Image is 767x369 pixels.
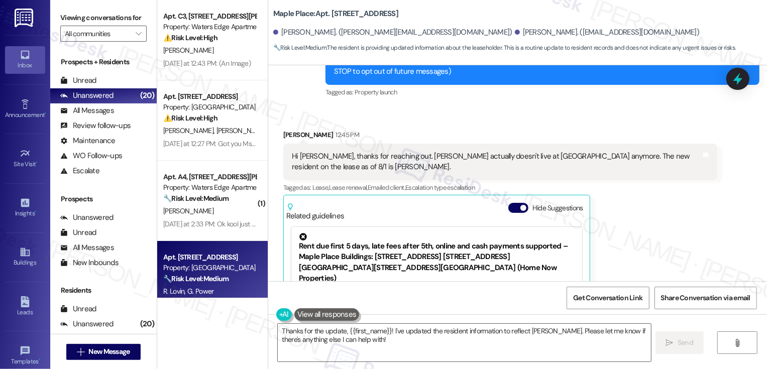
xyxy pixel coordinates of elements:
[532,203,583,213] label: Hide Suggestions
[36,159,38,166] span: •
[35,208,36,215] span: •
[355,88,397,96] span: Property launch
[60,166,99,176] div: Escalate
[163,46,213,55] span: [PERSON_NAME]
[60,227,96,238] div: Unread
[138,88,157,103] div: (20)
[273,43,736,53] span: : The resident is providing updated information about the leaseholder. This is a routine update t...
[163,252,256,263] div: Apt. [STREET_ADDRESS]
[60,258,119,268] div: New Inbounds
[50,194,157,204] div: Prospects
[163,274,229,283] strong: 🔧 Risk Level: Medium
[163,126,216,135] span: [PERSON_NAME]
[273,27,512,38] div: [PERSON_NAME]. ([PERSON_NAME][EMAIL_ADDRESS][DOMAIN_NAME])
[138,316,157,332] div: (20)
[654,287,757,309] button: Share Conversation via email
[65,26,131,42] input: All communities
[163,219,470,228] div: [DATE] at 2:33 PM: Ok kool just want to know when will I be able to redo my lease? I plan to stay...
[216,126,269,135] span: [PERSON_NAME]
[163,172,256,182] div: Apt. A4, [STREET_ADDRESS][PERSON_NAME]
[163,59,251,68] div: [DATE] at 12:43 PM: (An Image)
[163,91,256,102] div: Apt. [STREET_ADDRESS]
[312,183,329,192] span: Lease ,
[163,206,213,215] span: [PERSON_NAME]
[163,11,256,22] div: Apt. C3, [STREET_ADDRESS][PERSON_NAME]
[299,233,575,284] div: Rent due first 5 days, late fees after 5th, online and cash payments supported – Maple Place Buil...
[515,27,700,38] div: [PERSON_NAME]. ([EMAIL_ADDRESS][DOMAIN_NAME])
[368,183,405,192] span: Emailed client ,
[273,44,326,52] strong: 🔧 Risk Level: Medium
[5,243,45,271] a: Buildings
[163,263,256,273] div: Property: [GEOGRAPHIC_DATA]
[329,183,368,192] span: Lease renewal ,
[163,102,256,112] div: Property: [GEOGRAPHIC_DATA]
[163,182,256,193] div: Property: Waters Edge Apartments
[678,337,693,348] span: Send
[60,120,131,131] div: Review follow-ups
[60,10,147,26] label: Viewing conversations for
[163,113,217,122] strong: ⚠️ Risk Level: High
[163,139,523,148] div: [DATE] at 12:27 PM: Got you Ms.[PERSON_NAME] I have a question on the water part the water is col...
[60,212,114,223] div: Unanswered
[60,319,114,329] div: Unanswered
[187,287,213,296] span: G. Power
[136,30,141,38] i: 
[5,46,45,73] a: Inbox
[405,183,475,192] span: Escalation type escalation
[163,287,187,296] span: R. Lovin
[655,331,704,354] button: Send
[283,180,717,195] div: Tagged as:
[15,9,35,27] img: ResiDesk Logo
[88,346,130,357] span: New Message
[5,145,45,172] a: Site Visit •
[50,285,157,296] div: Residents
[60,105,114,116] div: All Messages
[163,194,229,203] strong: 🔧 Risk Level: Medium
[5,194,45,221] a: Insights •
[286,203,345,221] div: Related guidelines
[734,339,741,347] i: 
[45,110,46,117] span: •
[60,75,96,86] div: Unread
[273,9,398,19] b: Maple Place: Apt. [STREET_ADDRESS]
[567,287,649,309] button: Get Conversation Link
[292,151,701,173] div: Hi [PERSON_NAME], thanks for reaching out. [PERSON_NAME] actually doesn't live at [GEOGRAPHIC_DAT...
[60,304,96,314] div: Unread
[333,130,359,140] div: 12:45 PM
[60,90,114,101] div: Unanswered
[283,130,717,144] div: [PERSON_NAME]
[39,356,40,363] span: •
[163,33,217,42] strong: ⚠️ Risk Level: High
[60,242,114,253] div: All Messages
[163,22,256,32] div: Property: Waters Edge Apartments
[60,136,116,146] div: Maintenance
[77,348,84,356] i: 
[661,293,750,303] span: Share Conversation via email
[278,324,651,361] textarea: Thanks for the update, {{first_name}}! I've updated the resident information to reflect [PERSON_N...
[50,57,157,67] div: Prospects + Residents
[325,85,759,99] div: Tagged as:
[5,293,45,320] a: Leads
[66,344,141,360] button: New Message
[573,293,642,303] span: Get Conversation Link
[666,339,674,347] i: 
[60,151,122,161] div: WO Follow-ups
